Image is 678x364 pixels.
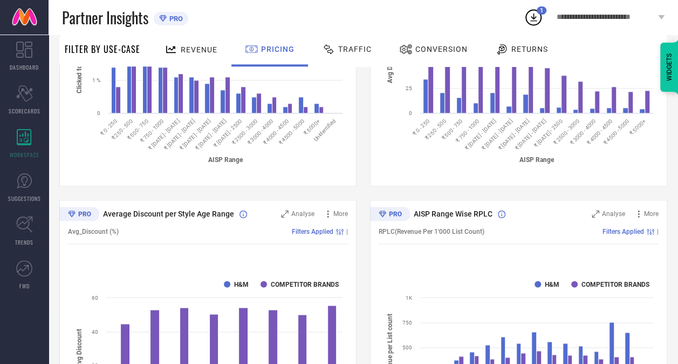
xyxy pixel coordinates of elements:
text: 25 [406,85,412,91]
span: | [657,228,659,235]
text: ₹ [DATE] - [DATE] [463,117,497,151]
div: Open download list [524,8,543,27]
text: ₹ [DATE] - 2500 [533,117,564,148]
text: 500 [402,345,412,350]
text: H&M [234,281,249,288]
text: ₹ 4000 - 4500 [262,117,290,145]
text: ₹ 5000+ [628,117,647,136]
span: Partner Insights [62,6,148,29]
text: 60 [92,295,98,301]
text: ₹ 2500 - 3000 [230,117,258,145]
tspan: AISP Range [519,156,554,163]
text: ₹ 3000 - 4000 [246,117,274,145]
text: ₹ [DATE] - [DATE] [179,117,212,151]
tspan: Avg Discount [386,44,394,83]
text: ₹ 0 - 250 [99,117,118,136]
text: ₹ [DATE] - [DATE] [163,117,196,151]
span: Conversion [415,45,468,53]
text: ₹ 500 - 750 [126,117,149,141]
text: 0 [409,110,412,116]
span: Average Discount per Style Age Range [103,210,234,218]
text: ₹ 4500 - 5000 [277,117,305,145]
text: ₹ 4500 - 5000 [602,117,630,145]
text: H&M [545,281,559,288]
span: SCORECARDS [9,107,40,115]
span: Revenue [181,45,217,54]
tspan: Clicked to Sold Ratio [76,33,83,93]
span: Analyse [602,210,625,218]
text: ₹ 750 - 1000 [139,117,165,143]
span: Analyse [291,210,314,218]
text: Unidentified [312,117,337,141]
span: DASHBOARD [10,63,39,71]
span: More [644,210,659,218]
span: AISP Range Wise RPLC [414,210,492,218]
text: ₹ 0 - 250 [412,117,430,136]
tspan: AISP Range [208,156,243,163]
text: ₹ 250 - 500 [110,117,134,141]
span: SUGGESTIONS [8,194,41,203]
span: Filter By Use-Case [65,43,140,56]
text: ₹ 5000+ [303,117,321,136]
span: Avg_Discount (%) [68,228,119,235]
text: ₹ [DATE] - [DATE] [147,117,181,151]
div: Premium [370,207,410,223]
svg: Zoom [592,210,599,218]
text: ₹ 4000 - 4500 [585,117,613,145]
text: 1K [406,295,413,301]
text: COMPETITOR BRANDS [581,281,649,288]
text: ₹ [DATE] - 2500 [212,117,243,148]
span: WORKSPACE [10,151,39,159]
div: Premium [59,207,99,223]
text: 40 [92,329,98,335]
text: ₹ 500 - 750 [440,117,464,141]
text: ₹ 3000 - 4000 [569,117,597,145]
text: ₹ [DATE] - [DATE] [194,117,228,151]
text: 1 % [92,77,100,83]
text: COMPETITOR BRANDS [271,281,339,288]
span: FWD [19,282,30,290]
text: ₹ 750 - 1000 [455,117,481,143]
text: ₹ [DATE] - [DATE] [480,117,513,151]
span: Returns [511,45,548,53]
span: Filters Applied [602,228,644,235]
span: Pricing [261,45,295,53]
text: ₹ 2500 - 3000 [552,117,580,145]
svg: Zoom [281,210,289,218]
text: 750 [402,320,412,326]
text: ₹ [DATE] - [DATE] [497,117,530,151]
text: ₹ 250 - 500 [423,117,447,141]
span: TRENDS [15,238,33,246]
span: RPLC(Revenue Per 1'000 List Count) [379,228,484,235]
span: More [333,210,348,218]
text: ₹ [DATE] - [DATE] [513,117,547,151]
span: Filters Applied [292,228,333,235]
span: PRO [167,15,183,23]
span: Traffic [338,45,372,53]
text: 0 [97,110,100,116]
span: | [346,228,348,235]
span: 1 [540,7,543,14]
